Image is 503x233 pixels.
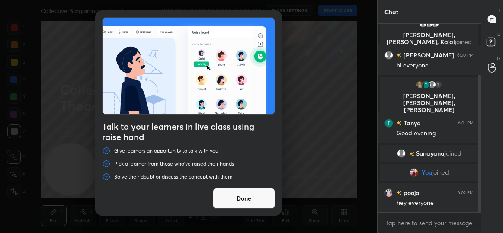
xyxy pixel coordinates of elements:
img: 010ed3fc190e443f894018bc9443eee8.84925245_3 [384,119,393,128]
img: 010ed3fc190e443f894018bc9443eee8.84925245_3 [422,80,430,89]
img: 820eccca3c02444c8dae7cf635fb5d2a.jpg [410,168,418,177]
span: joined [455,38,472,46]
p: Give learners an opportunity to talk with you [114,147,218,154]
div: 6:02 PM [458,190,474,195]
div: 6:01 PM [458,121,474,126]
p: T [498,7,500,13]
img: default.png [397,149,406,158]
p: Solve their doubt or discuss the concept with them [114,173,233,180]
div: grid [378,24,481,213]
h6: pooja [402,188,420,197]
h4: Talk to your learners in live class using raise hand [102,121,275,142]
p: D [497,31,500,38]
img: no-rating-badge.077c3623.svg [397,121,402,126]
img: default.png [384,51,393,60]
h6: Tanya [402,118,421,128]
img: default.png [419,19,427,28]
button: Done [213,188,275,209]
div: Good evening [397,129,474,138]
p: Chat [378,0,405,23]
p: [PERSON_NAME], [PERSON_NAME], Kajal [385,32,473,45]
img: preRahAdop.42c3ea74.svg [103,18,275,114]
img: 30a663b5b5b14e6dbea0efe04968168a.jpg [416,80,424,89]
img: default.png [428,80,436,89]
span: joined [432,169,449,176]
span: You [422,169,432,176]
p: [PERSON_NAME], [PERSON_NAME], [PERSON_NAME] [385,93,473,113]
h6: [PERSON_NAME] [402,51,454,60]
img: default.png [425,19,433,28]
span: joined [445,150,461,157]
img: default.png [431,19,439,28]
p: G [497,55,500,62]
div: hi everyone [397,61,474,70]
span: Sunayana [416,150,445,157]
img: no-rating-badge.077c3623.svg [397,191,402,195]
img: no-rating-badge.077c3623.svg [409,152,414,156]
div: 6:00 PM [457,53,474,58]
div: hey everyone [397,199,474,207]
img: no-rating-badge.077c3623.svg [397,53,402,58]
p: Pick a learner from those who've raised their hands [114,160,234,167]
div: 2 [434,80,442,89]
img: bb7d55b06c364153bda3c6fc760103e5.jpg [384,188,393,197]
